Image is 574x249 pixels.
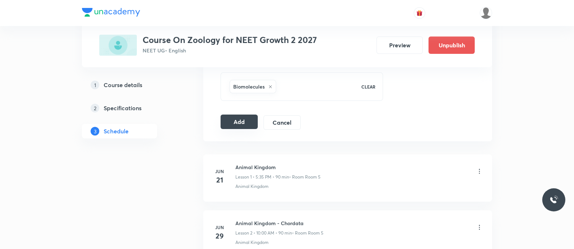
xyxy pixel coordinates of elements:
[82,101,180,115] a: 2Specifications
[289,174,321,180] p: • Room Room 5
[143,35,317,45] h3: Course On Zoology for NEET Growth 2 2027
[235,230,292,236] p: Lesson 2 • 10:00 AM • 90 min
[212,224,227,231] h6: Jun
[264,115,301,130] button: Cancel
[143,47,317,54] p: NEET UG • English
[212,175,227,185] h4: 21
[104,81,142,89] h5: Course details
[416,10,423,16] img: avatar
[82,8,140,17] img: Company Logo
[212,231,227,241] h4: 29
[82,78,180,92] a: 1Course details
[235,239,269,246] p: Animal Kingdom
[480,7,492,19] img: P Antony
[99,35,137,56] img: 8DD0F5EA-7D88-4961-A0AE-C6B60EB78D9D_plus.png
[235,219,323,227] h6: Animal Kingdom - Chordata
[235,174,289,180] p: Lesson 1 • 5:35 PM • 90 min
[104,127,129,136] h5: Schedule
[414,7,425,19] button: avatar
[292,230,323,236] p: • Room Room 5
[91,81,99,89] p: 1
[377,37,423,54] button: Preview
[361,83,375,90] p: CLEAR
[221,115,258,129] button: Add
[91,104,99,112] p: 2
[104,104,142,112] h5: Specifications
[233,83,265,90] h6: Biomolecules
[429,37,475,54] button: Unpublish
[82,8,140,18] a: Company Logo
[235,163,321,171] h6: Animal Kingdom
[91,127,99,136] p: 3
[235,183,269,190] p: Animal Kingdom
[212,168,227,175] h6: Jun
[549,196,558,204] img: ttu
